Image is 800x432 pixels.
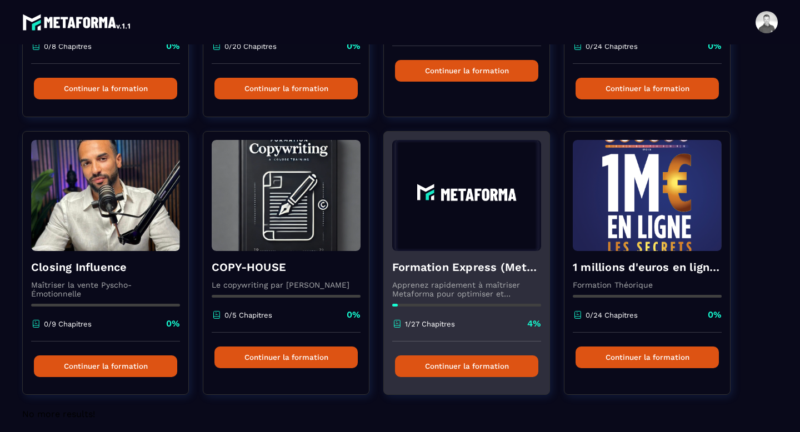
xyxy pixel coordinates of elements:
p: 0/5 Chapitres [224,311,272,319]
button: Continuer la formation [34,78,177,99]
p: Apprenez rapidement à maîtriser Metaforma pour optimiser et automatiser votre business. 🚀 [392,280,541,298]
p: Le copywriting par [PERSON_NAME] [212,280,361,289]
button: Continuer la formation [576,78,719,99]
p: 0/9 Chapitres [44,320,92,328]
h4: COPY-HOUSE [212,259,361,275]
button: Continuer la formation [395,355,538,377]
h4: 1 millions d'euros en ligne les secrets [573,259,722,275]
img: logo [22,11,132,33]
h4: Formation Express (Metaforma) [392,259,541,275]
img: formation-background [212,140,361,251]
p: 0% [347,40,361,52]
a: formation-backgroundClosing InfluenceMaîtriser la vente Pyscho-Émotionnelle0/9 Chapitres0%Continu... [22,131,203,409]
p: Formation Théorique [573,280,722,289]
img: formation-background [392,140,541,251]
h4: Closing Influence [31,259,180,275]
p: 0/24 Chapitres [586,311,638,319]
p: 0% [708,309,722,321]
a: formation-backgroundFormation Express (Metaforma)Apprenez rapidement à maîtriser Metaforma pour o... [383,131,564,409]
button: Continuer la formation [395,60,538,82]
p: 0% [708,40,722,52]
p: 0/20 Chapitres [224,42,277,51]
p: Maîtriser la vente Pyscho-Émotionnelle [31,280,180,298]
p: 0/8 Chapitres [44,42,92,51]
p: 4% [527,318,541,330]
p: 0% [347,309,361,321]
p: 0% [166,40,180,52]
a: formation-background1 millions d'euros en ligne les secretsFormation Théorique0/24 Chapitres0%Con... [564,131,744,409]
button: Continuer la formation [576,346,719,368]
button: Continuer la formation [214,78,358,99]
button: Continuer la formation [214,346,358,368]
img: formation-background [31,140,180,251]
button: Continuer la formation [34,355,177,377]
p: 1/27 Chapitres [405,320,455,328]
img: formation-background [573,140,722,251]
p: 0/24 Chapitres [586,42,638,51]
span: No more results! [22,409,95,419]
p: 0% [166,318,180,330]
a: formation-backgroundCOPY-HOUSELe copywriting par [PERSON_NAME]0/5 Chapitres0%Continuer la formation [203,131,383,409]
